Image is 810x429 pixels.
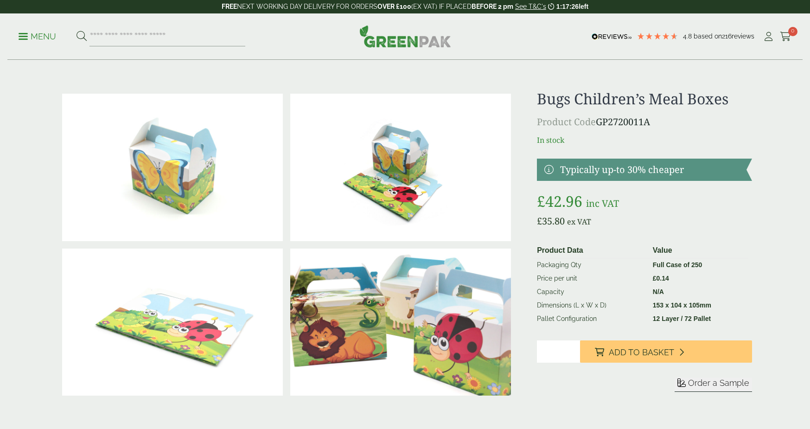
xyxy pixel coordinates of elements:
[763,32,774,41] i: My Account
[537,134,752,146] p: In stock
[377,3,411,10] strong: OVER £100
[653,275,669,282] bdi: 0.14
[649,243,748,258] th: Value
[653,275,657,282] span: £
[222,3,237,10] strong: FREE
[556,3,579,10] span: 1:17:26
[579,3,588,10] span: left
[675,378,752,392] button: Order a Sample
[537,215,542,227] span: £
[537,90,752,108] h1: Bugs Children’s Meal Boxes
[290,94,511,241] img: Bug Childrens Meal Box V2
[19,31,56,40] a: Menu
[722,32,732,40] span: 216
[19,31,56,42] p: Menu
[609,347,674,358] span: Add to Basket
[780,30,791,44] a: 0
[537,215,565,227] bdi: 35.80
[359,25,451,47] img: GreenPak Supplies
[515,3,546,10] a: See T&C's
[62,94,283,241] img: Bug Childrens Meal Box
[472,3,513,10] strong: BEFORE 2 pm
[537,115,752,129] p: GP2720011A
[537,115,596,128] span: Product Code
[537,191,582,211] bdi: 42.96
[290,249,511,396] img: Childrens Meal Box Group V2
[533,258,649,272] td: Packaging Qty
[537,191,545,211] span: £
[533,272,649,285] td: Price per unit
[653,315,711,322] strong: 12 Layer / 72 Pallet
[533,312,649,326] td: Pallet Configuration
[653,288,664,295] strong: N/A
[533,299,649,312] td: Dimensions (L x W x D)
[533,285,649,299] td: Capacity
[533,243,649,258] th: Product Data
[688,378,749,388] span: Order a Sample
[586,197,619,210] span: inc VAT
[653,301,711,309] strong: 153 x 104 x 105mm
[62,249,283,396] img: Bug Childrens Meal Box V3
[732,32,754,40] span: reviews
[653,261,702,269] strong: Full Case of 250
[580,340,752,363] button: Add to Basket
[694,32,722,40] span: Based on
[683,32,694,40] span: 4.8
[788,27,797,36] span: 0
[567,217,591,227] span: ex VAT
[637,32,678,40] div: 4.79 Stars
[592,33,632,40] img: REVIEWS.io
[780,32,791,41] i: Cart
